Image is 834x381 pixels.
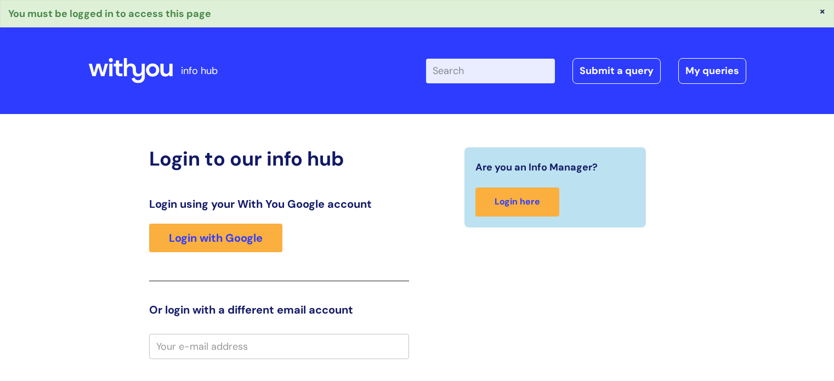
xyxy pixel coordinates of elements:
[181,62,218,79] p: info hub
[572,58,661,83] a: Submit a query
[149,147,409,170] h2: Login to our info hub
[149,224,282,252] a: Login with Google
[426,59,555,83] input: Search
[475,158,598,176] span: Are you an Info Manager?
[149,197,409,211] h3: Login using your With You Google account
[678,58,746,83] a: My queries
[475,187,559,217] a: Login here
[149,334,409,359] input: Your e-mail address
[819,6,826,16] button: ×
[149,303,409,316] h3: Or login with a different email account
